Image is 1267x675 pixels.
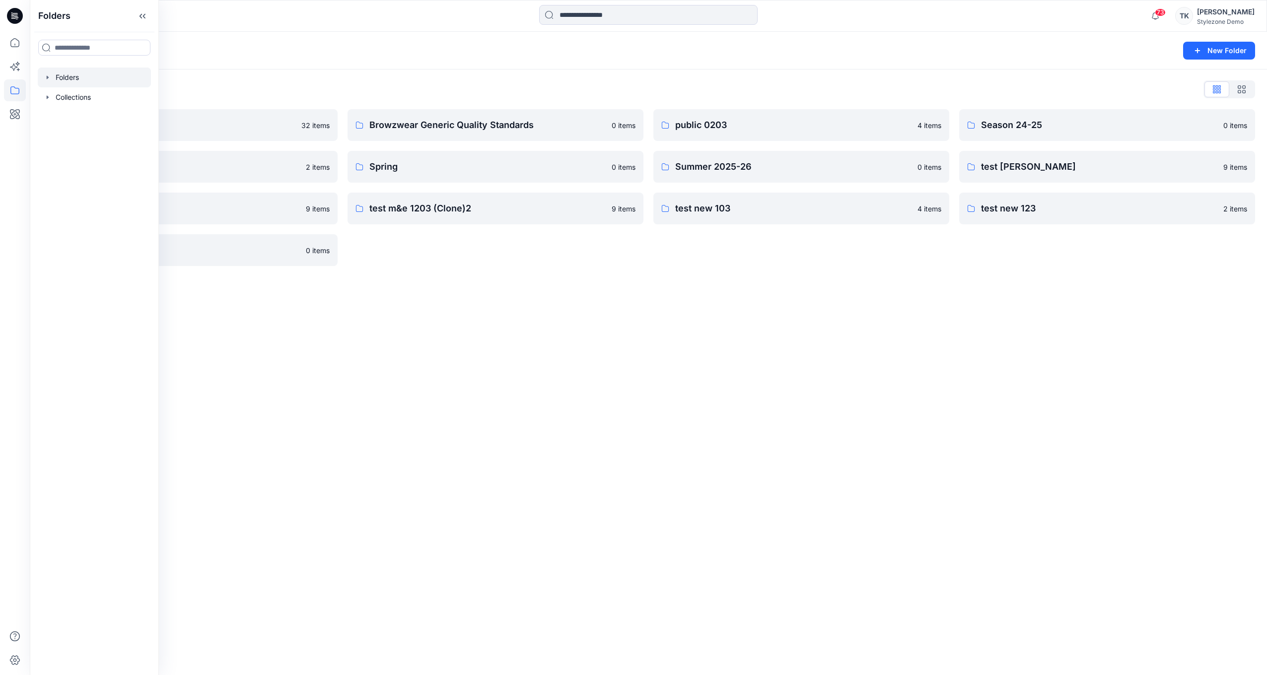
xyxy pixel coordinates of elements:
a: test m&e 12039 items [42,193,338,224]
p: 2 items [306,162,330,172]
a: test new 1232 items [959,193,1255,224]
p: test m&e 1203 [64,202,300,215]
p: Winter [64,243,300,257]
div: Stylezone Demo [1197,18,1255,25]
a: test m&e 1203 (Clone)29 items [348,193,643,224]
p: 4 items [917,120,941,131]
p: test m&e 1203 (Clone)2 [369,202,606,215]
p: test [PERSON_NAME] [981,160,1217,174]
p: AW26 [64,118,295,132]
p: 0 items [612,162,635,172]
p: 0 items [1223,120,1247,131]
p: public 0203 [675,118,912,132]
a: AW2632 items [42,109,338,141]
p: test new 123 [981,202,1217,215]
div: [PERSON_NAME] [1197,6,1255,18]
p: 4 items [917,203,941,214]
p: Shoham 16.2 [64,160,300,174]
a: test [PERSON_NAME]9 items [959,151,1255,183]
span: 73 [1155,8,1166,16]
a: Summer 2025-260 items [653,151,949,183]
p: 0 items [612,120,635,131]
p: 32 items [301,120,330,131]
a: Shoham 16.22 items [42,151,338,183]
a: public 02034 items [653,109,949,141]
p: 9 items [612,203,635,214]
p: 2 items [1223,203,1247,214]
p: test new 103 [675,202,912,215]
a: Spring0 items [348,151,643,183]
p: 9 items [306,203,330,214]
a: Winter0 items [42,234,338,266]
p: Browzwear Generic Quality Standards [369,118,606,132]
p: 9 items [1223,162,1247,172]
a: Season 24-250 items [959,109,1255,141]
p: Season 24-25 [981,118,1217,132]
p: 0 items [917,162,941,172]
p: Summer 2025-26 [675,160,912,174]
p: 0 items [306,245,330,256]
a: test new 1034 items [653,193,949,224]
p: Spring [369,160,606,174]
a: Browzwear Generic Quality Standards0 items [348,109,643,141]
button: New Folder [1183,42,1255,60]
div: TK [1175,7,1193,25]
